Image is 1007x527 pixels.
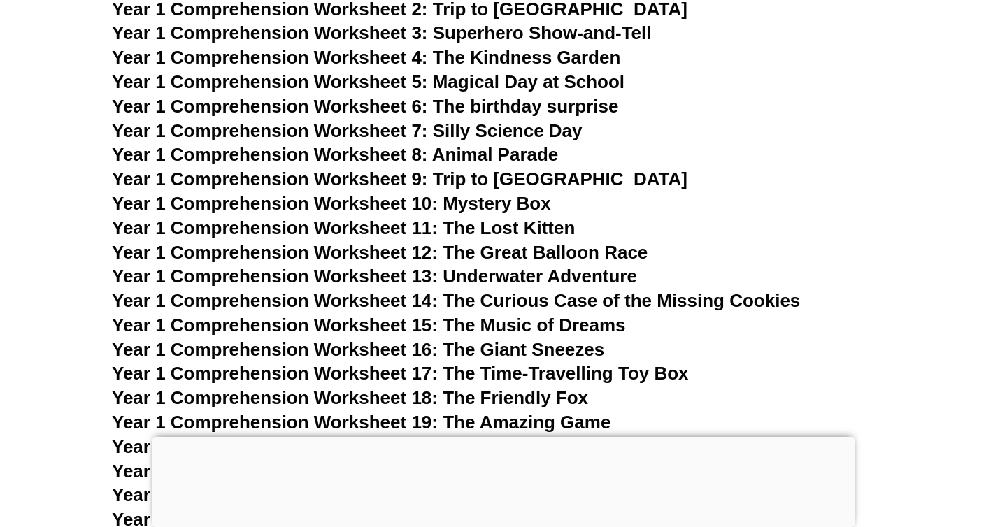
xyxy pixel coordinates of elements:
a: Year 1 Comprehension Worksheet 10: Mystery Box [112,193,551,214]
a: Year 1 Comprehension Worksheet 19: The Amazing Game [112,412,610,433]
iframe: Advertisement [152,437,855,524]
a: Year 1 Comprehension Worksheet 9: Trip to [GEOGRAPHIC_DATA] [112,168,687,189]
a: Year 1 Creative Writing 1: What is a story? [112,461,476,482]
a: Year 1 Comprehension Worksheet 5: Magical Day at School [112,71,624,92]
a: Year 1 Comprehension Worksheet 6: The birthday surprise [112,96,618,117]
a: Year 1 Comprehension Worksheet 14: The Curious Case of the Missing Cookies [112,290,800,311]
a: Year 1 Comprehension Worksheet 20: The Champion [112,436,569,457]
a: Year 1 Comprehension Worksheet 17: The Time-Travelling Toy Box [112,363,689,384]
a: Year 1 Comprehension Worksheet 12: The Great Balloon Race [112,242,648,263]
a: Year 1 Comprehension Worksheet 3: Superhero Show-and-Tell [112,22,652,43]
a: Year 1 Comprehension Worksheet 4: The Kindness Garden [112,47,620,68]
a: Year 1 Creative Writing 2: Writing to a stimulus 1 [112,484,530,505]
a: Year 1 Comprehension Worksheet 11: The Lost Kitten [112,217,575,238]
a: Year 1 Comprehension Worksheet 18: The Friendly Fox [112,387,588,408]
a: Year 1 Comprehension Worksheet 16: The Giant Sneezes [112,339,604,360]
iframe: Chat Widget [767,369,1007,527]
a: Year 1 Comprehension Worksheet 8: Animal Parade [112,144,558,165]
a: Year 1 Comprehension Worksheet 7: Silly Science Day [112,120,583,141]
a: Year 1 Comprehension Worksheet 13: Underwater Adventure [112,266,637,287]
a: Year 1 Comprehension Worksheet 15: The Music of Dreams [112,315,626,335]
